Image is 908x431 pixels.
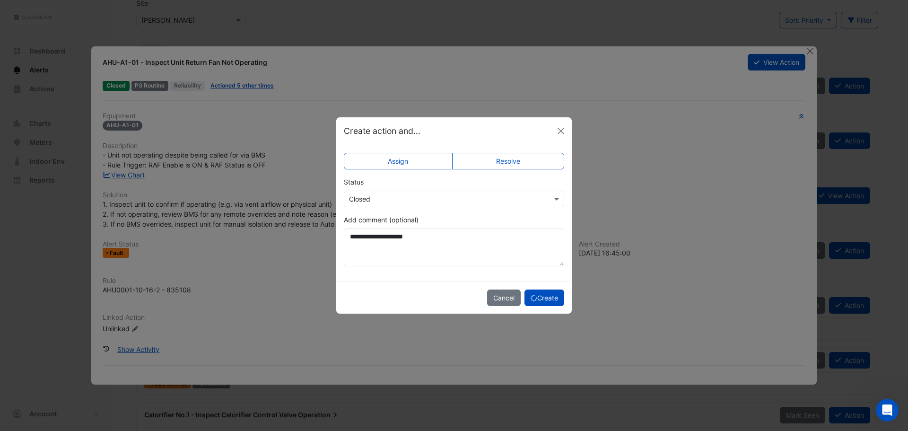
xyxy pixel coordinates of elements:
label: Status [344,177,364,187]
button: Create [524,290,564,306]
label: Assign [344,153,453,169]
label: Resolve [452,153,565,169]
label: Add comment (optional) [344,215,419,225]
button: Close [554,124,568,138]
h5: Create action and... [344,125,420,137]
iframe: Intercom live chat [876,399,899,422]
button: Cancel [487,290,521,306]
